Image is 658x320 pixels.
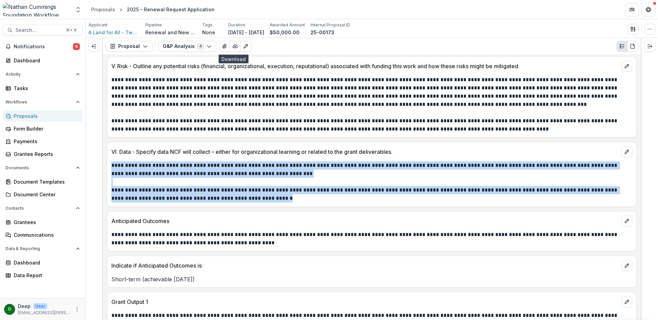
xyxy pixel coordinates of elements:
button: Open entity switcher [73,3,83,16]
img: Nathan Cummings Foundation Workflow Sandbox logo [3,3,71,16]
span: Data & Reporting [5,246,73,251]
button: Expand left [88,41,99,52]
a: Communications [3,229,83,241]
button: More [73,305,81,313]
p: Duration [228,22,245,28]
a: Document Center [3,189,83,200]
button: Notifications9 [3,41,83,52]
p: [EMAIL_ADDRESS][PERSON_NAME][DOMAIN_NAME] [18,310,70,316]
button: Open Contacts [3,203,83,214]
button: Plaintext view [617,41,627,52]
div: Proposals [14,112,77,120]
button: edit [621,216,632,226]
div: Tasks [14,85,77,92]
button: Open Documents [3,162,83,173]
button: Proposal [106,41,153,52]
span: Workflows [5,100,73,104]
button: PDF view [627,41,638,52]
div: Communications [14,231,77,238]
p: Internal Proposal ID [310,22,350,28]
span: Documents [5,165,73,170]
div: Grantee Reports [14,150,77,158]
a: Dashboard [3,55,83,66]
span: Contacts [5,206,73,211]
div: Form Builder [14,125,77,132]
button: Search... [3,25,83,36]
button: View Attached Files [219,41,230,52]
p: None [202,29,215,36]
div: 2025 - Renewal Request Application [127,6,215,13]
button: edit [621,296,632,307]
button: Edit as form [240,41,251,52]
a: Proposals [3,110,83,122]
span: Notifications [14,44,73,50]
a: Payments [3,136,83,147]
div: Payments [14,138,77,145]
span: Search... [15,27,62,33]
a: Form Builder [3,123,83,134]
a: A Land for All - Two States One Homeland [88,29,140,36]
p: Short-term (achievable [DATE]) [111,275,632,283]
p: User [33,303,47,309]
div: Grantees [14,219,77,226]
p: V. Risk - Outline any potential risks (financial, organizational, execution, reputational) associ... [111,62,619,70]
a: Data Report [3,270,83,281]
a: Document Templates [3,176,83,187]
button: Open Data & Reporting [3,243,83,254]
a: Dashboard [3,257,83,268]
button: Get Help [642,3,655,16]
div: Proposals [91,6,115,13]
button: edit [621,61,632,72]
div: Document Center [14,191,77,198]
a: Tasks [3,83,83,94]
p: Tags [202,22,212,28]
div: ⌘ + K [64,26,78,34]
button: edit [621,260,632,271]
p: Grant Output 1 [111,298,619,306]
p: Indicate if Anticipated Outcomes is: [111,261,619,270]
button: Open Workflows [3,97,83,108]
div: Data Report [14,272,77,279]
nav: breadcrumb [88,4,217,14]
button: Expand right [644,41,655,52]
span: Activity [5,72,73,77]
p: 25-00173 [310,29,334,36]
button: G&P Analysis4 [158,41,216,52]
p: $50,000.00 [270,29,300,36]
span: 9 [73,43,80,50]
button: Open Activity [3,69,83,80]
p: Deep [18,303,31,310]
p: Anticipated Outcomes [111,217,619,225]
p: Renewal and New Grants Pipeline [145,29,197,36]
p: Pipeline [145,22,162,28]
p: VI. Data - Specify data NCF will collect – either for organizational learning or related to the g... [111,148,619,156]
p: Applicant [88,22,108,28]
div: Document Templates [14,178,77,185]
button: Partners [625,3,639,16]
a: Grantees [3,217,83,228]
a: Grantee Reports [3,148,83,160]
button: edit [621,146,632,157]
div: Deep [8,307,11,311]
div: Dashboard [14,259,77,266]
p: Awarded Amount [270,22,305,28]
p: [DATE] - [DATE] [228,29,264,36]
a: Proposals [88,4,118,14]
div: Dashboard [14,57,77,64]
